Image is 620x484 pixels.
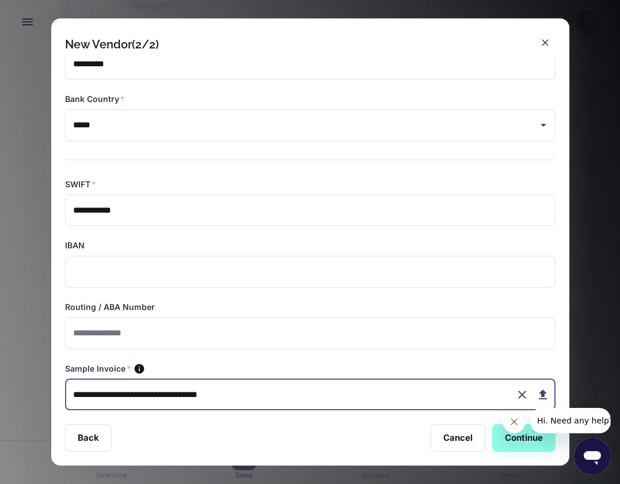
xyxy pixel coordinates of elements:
[530,408,611,433] iframe: Message from company
[535,117,551,133] button: Open
[503,410,526,433] iframe: Close message
[65,301,155,313] label: Routing / ABA Number
[492,424,556,452] button: Continue
[65,240,85,251] label: IBAN
[7,8,83,17] span: Hi. Need any help?
[65,37,159,51] div: New Vendor (2/2)
[65,179,96,190] label: SWIFT
[65,424,112,452] button: Back
[574,438,611,475] iframe: Button to launch messaging window
[65,93,125,105] label: Bank Country
[431,424,485,452] button: Cancel
[65,363,131,375] label: Sample Invoice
